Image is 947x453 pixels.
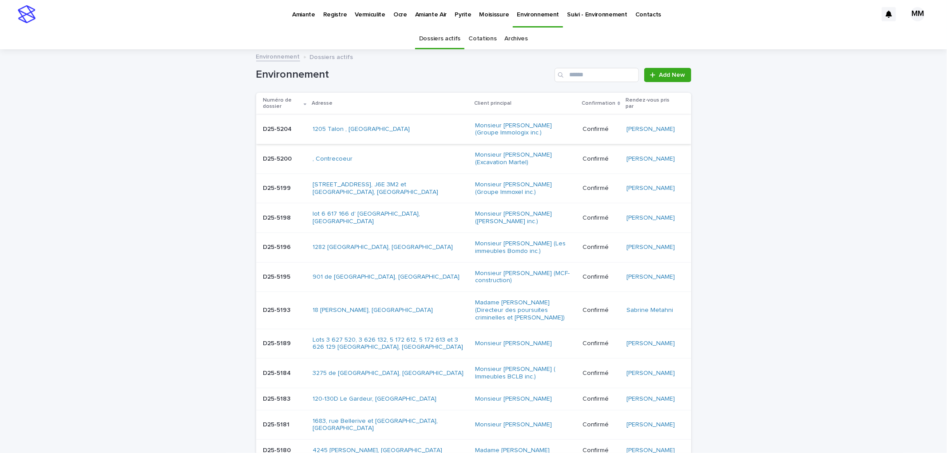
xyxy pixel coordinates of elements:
[313,155,353,163] a: , Contrecoeur
[626,340,675,347] a: [PERSON_NAME]
[18,5,36,23] img: stacker-logo-s-only.png
[582,155,619,163] p: Confirmé
[263,305,293,314] p: D25-5193
[626,185,675,192] a: [PERSON_NAME]
[582,307,619,314] p: Confirmé
[475,151,575,166] a: Monsieur [PERSON_NAME] (Excavation Martel)
[582,421,619,429] p: Confirmé
[582,185,619,192] p: Confirmé
[626,395,675,403] a: [PERSON_NAME]
[582,244,619,251] p: Confirmé
[626,370,675,377] a: [PERSON_NAME]
[626,126,675,133] a: [PERSON_NAME]
[313,126,410,133] a: 1205 Talon , [GEOGRAPHIC_DATA]
[659,72,685,78] span: Add New
[475,366,575,381] a: Monsieur [PERSON_NAME] ( Immeubles BCLB inc.)
[475,210,575,225] a: Monsieur [PERSON_NAME] ([PERSON_NAME] inc.)
[626,155,675,163] a: [PERSON_NAME]
[256,203,691,233] tr: D25-5198D25-5198 lot 6 617 166 d' [GEOGRAPHIC_DATA], [GEOGRAPHIC_DATA] Monsieur [PERSON_NAME] ([P...
[256,173,691,203] tr: D25-5199D25-5199 [STREET_ADDRESS], J6E 3M2 et [GEOGRAPHIC_DATA], [GEOGRAPHIC_DATA] Monsieur [PERS...
[263,338,293,347] p: D25-5189
[582,214,619,222] p: Confirmé
[475,122,575,137] a: Monsieur [PERSON_NAME] (Groupe Immologix inc.)
[313,307,433,314] a: 18 [PERSON_NAME], [GEOGRAPHIC_DATA]
[263,242,293,251] p: D25-5196
[474,98,511,108] p: Client principal
[256,232,691,262] tr: D25-5196D25-5196 1282 [GEOGRAPHIC_DATA], [GEOGRAPHIC_DATA] Monsieur [PERSON_NAME] (Les immeubles ...
[313,181,468,196] a: [STREET_ADDRESS], J6E 3M2 et [GEOGRAPHIC_DATA], [GEOGRAPHIC_DATA]
[475,421,552,429] a: Monsieur [PERSON_NAME]
[256,262,691,292] tr: D25-5195D25-5195 901 de [GEOGRAPHIC_DATA], [GEOGRAPHIC_DATA] Monsieur [PERSON_NAME] (MCF-construc...
[313,395,436,403] a: 120-130D Le Gardeur, [GEOGRAPHIC_DATA]
[313,418,468,433] a: 1683, rue Bellerive et [GEOGRAPHIC_DATA], [GEOGRAPHIC_DATA]
[626,307,673,314] a: Sabrine Metahni
[263,183,293,192] p: D25-5199
[626,95,677,112] p: Rendez-vous pris par
[256,68,551,81] h1: Environnement
[256,388,691,410] tr: D25-5183D25-5183 120-130D Le Gardeur, [GEOGRAPHIC_DATA] Monsieur [PERSON_NAME] Confirmé[PERSON_NAME]
[263,368,293,377] p: D25-5184
[468,28,496,49] a: Cotations
[313,210,468,225] a: lot 6 617 166 d' [GEOGRAPHIC_DATA], [GEOGRAPHIC_DATA]
[313,370,464,377] a: 3275 de [GEOGRAPHIC_DATA], [GEOGRAPHIC_DATA]
[263,213,293,222] p: D25-5198
[263,154,294,163] p: D25-5200
[263,272,293,281] p: D25-5195
[582,126,619,133] p: Confirmé
[475,270,575,285] a: Monsieur [PERSON_NAME] (MCF-construction)
[313,273,460,281] a: 901 de [GEOGRAPHIC_DATA], [GEOGRAPHIC_DATA]
[256,292,691,329] tr: D25-5193D25-5193 18 [PERSON_NAME], [GEOGRAPHIC_DATA] Madame [PERSON_NAME] (Directeur des poursuit...
[582,98,615,108] p: Confirmation
[505,28,528,49] a: Archives
[555,68,639,82] input: Search
[626,244,675,251] a: [PERSON_NAME]
[256,114,691,144] tr: D25-5204D25-5204 1205 Talon , [GEOGRAPHIC_DATA] Monsieur [PERSON_NAME] (Groupe Immologix inc.) Co...
[626,273,675,281] a: [PERSON_NAME]
[263,95,302,112] p: Numéro de dossier
[582,340,619,347] p: Confirmé
[312,98,333,108] p: Adresse
[263,419,292,429] p: D25-5181
[263,124,294,133] p: D25-5204
[626,421,675,429] a: [PERSON_NAME]
[313,336,468,351] a: Lots 3 627 520, 3 626 132, 5 172 612, 5 172 613 et 3 626 129 [GEOGRAPHIC_DATA], [GEOGRAPHIC_DATA]
[475,395,552,403] a: Monsieur [PERSON_NAME]
[911,7,925,21] div: MM
[310,51,353,61] p: Dossiers actifs
[626,214,675,222] a: [PERSON_NAME]
[475,240,575,255] a: Monsieur [PERSON_NAME] (Les immeubles Bomdo inc.)
[256,144,691,174] tr: D25-5200D25-5200 , Contrecoeur Monsieur [PERSON_NAME] (Excavation Martel) Confirmé[PERSON_NAME]
[256,51,300,61] a: Environnement
[256,358,691,388] tr: D25-5184D25-5184 3275 de [GEOGRAPHIC_DATA], [GEOGRAPHIC_DATA] Monsieur [PERSON_NAME] ( Immeubles ...
[256,410,691,440] tr: D25-5181D25-5181 1683, rue Bellerive et [GEOGRAPHIC_DATA], [GEOGRAPHIC_DATA] Monsieur [PERSON_NAM...
[263,394,293,403] p: D25-5183
[644,68,691,82] a: Add New
[475,340,552,347] a: Monsieur [PERSON_NAME]
[475,299,575,321] a: Madame [PERSON_NAME] (Directeur des poursuites criminelles et [PERSON_NAME])
[419,28,460,49] a: Dossiers actifs
[313,244,453,251] a: 1282 [GEOGRAPHIC_DATA], [GEOGRAPHIC_DATA]
[256,329,691,358] tr: D25-5189D25-5189 Lots 3 627 520, 3 626 132, 5 172 612, 5 172 613 et 3 626 129 [GEOGRAPHIC_DATA], ...
[582,395,619,403] p: Confirmé
[475,181,575,196] a: Monsieur [PERSON_NAME] (Groupe Immoxel inc.)
[582,370,619,377] p: Confirmé
[582,273,619,281] p: Confirmé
